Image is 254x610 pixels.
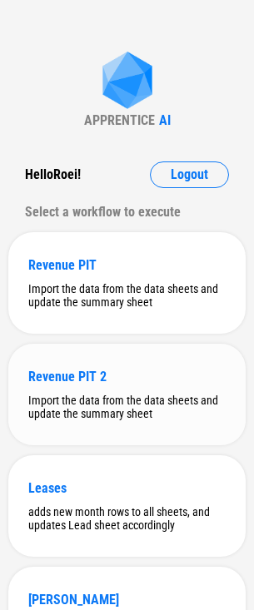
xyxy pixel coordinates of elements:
div: Revenue PIT 2 [28,369,226,384]
div: [PERSON_NAME] [28,592,226,608]
span: Logout [171,168,208,181]
div: APPRENTICE [84,112,155,128]
button: Logout [150,161,229,188]
div: Hello Roei ! [25,161,81,188]
div: Select a workflow to execute [25,199,229,226]
div: Import the data from the data sheets and update the summary sheet [28,282,226,309]
div: Leases [28,480,226,496]
div: Revenue PIT [28,257,226,273]
div: adds new month rows to all sheets, and updates Lead sheet accordingly [28,505,226,532]
div: Import the data from the data sheets and update the summary sheet [28,394,226,420]
div: AI [159,112,171,128]
img: Apprentice AI [94,52,161,112]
